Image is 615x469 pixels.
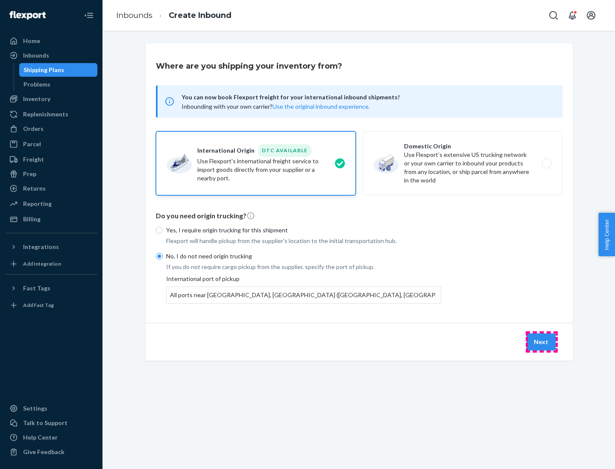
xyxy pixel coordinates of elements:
[156,227,163,234] input: Yes, I require origin trucking for this shipment
[5,137,97,151] a: Parcel
[5,197,97,211] a: Reporting
[19,63,98,77] a: Shipping Plans
[5,240,97,254] button: Integrations
[156,253,163,260] input: No, I do not need origin trucking
[5,212,97,226] a: Billing
[23,448,64,456] div: Give Feedback
[23,110,68,119] div: Replenishments
[166,263,441,271] p: If you do not require cargo pickup from the supplier, specify the port of pickup.
[156,211,562,221] p: Do you need origin trucking?
[5,153,97,166] a: Freight
[23,80,50,89] div: Problems
[156,61,342,72] h3: Where are you shipping your inventory from?
[23,284,50,292] div: Fast Tags
[166,252,441,261] p: No, I do not need origin trucking
[109,3,238,28] ol: breadcrumbs
[182,92,552,102] span: You can now book Flexport freight for your international inbound shipments!
[23,215,41,223] div: Billing
[5,34,97,48] a: Home
[5,416,97,430] a: Talk to Support
[5,445,97,459] button: Give Feedback
[5,49,97,62] a: Inbounds
[80,7,97,24] button: Close Navigation
[116,11,152,20] a: Inbounds
[5,402,97,415] a: Settings
[23,170,36,178] div: Prep
[5,257,97,271] a: Add Integration
[23,37,40,45] div: Home
[5,182,97,195] a: Returns
[19,78,98,91] a: Problems
[5,431,97,444] a: Help Center
[5,92,97,106] a: Inventory
[5,298,97,312] a: Add Fast Tag
[23,419,67,427] div: Talk to Support
[23,260,61,267] div: Add Integration
[23,184,46,193] div: Returns
[23,140,41,148] div: Parcel
[527,333,556,350] button: Next
[23,155,44,164] div: Freight
[5,122,97,136] a: Orders
[23,404,47,413] div: Settings
[166,226,441,234] p: Yes, I require origin trucking for this shipment
[23,95,50,103] div: Inventory
[169,11,231,20] a: Create Inbound
[598,213,615,256] button: Help Center
[23,200,52,208] div: Reporting
[23,433,58,442] div: Help Center
[564,7,581,24] button: Open notifications
[5,107,97,121] a: Replenishments
[182,103,370,110] span: Inbounding with your own carrier?
[272,102,370,111] button: Use the original inbound experience.
[166,237,441,245] p: Flexport will handle pickup from the supplier's location to the initial transportation hub.
[583,7,600,24] button: Open account menu
[23,51,49,60] div: Inbounds
[23,124,44,133] div: Orders
[545,7,562,24] button: Open Search Box
[9,11,46,20] img: Flexport logo
[23,66,64,74] div: Shipping Plans
[5,281,97,295] button: Fast Tags
[5,167,97,181] a: Prep
[23,301,54,309] div: Add Fast Tag
[166,275,441,304] div: International port of pickup
[23,243,59,251] div: Integrations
